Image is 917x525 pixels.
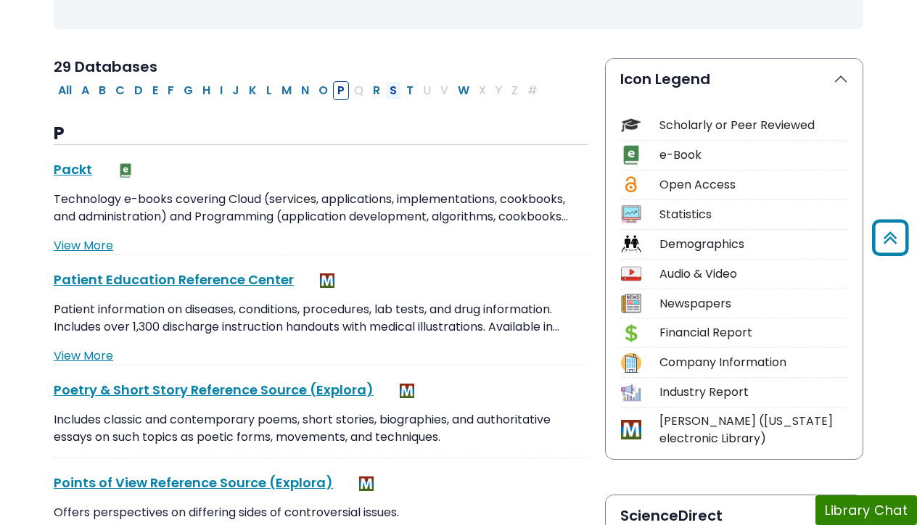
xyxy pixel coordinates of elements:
img: Icon Industry Report [621,383,641,402]
button: Filter Results D [130,81,147,100]
img: Icon Financial Report [621,323,641,343]
div: Open Access [659,176,848,194]
button: Filter Results J [228,81,244,100]
img: Icon Audio & Video [621,264,641,284]
a: Back to Top [867,226,913,250]
button: Filter Results M [277,81,296,100]
button: Filter Results A [77,81,94,100]
img: Icon Statistics [621,204,641,224]
button: Filter Results H [198,81,215,100]
button: Filter Results C [111,81,129,100]
div: Newspapers [659,295,848,313]
div: Alpha-list to filter by first letter of database name [54,81,543,98]
button: Filter Results F [163,81,178,100]
a: Patient Education Reference Center [54,270,294,289]
img: Icon Open Access [622,175,640,194]
img: Icon Company Information [621,353,641,373]
img: MeL (Michigan electronic Library) [359,476,374,491]
button: Filter Results E [148,81,163,100]
button: Filter Results T [402,81,418,100]
div: Financial Report [659,324,848,342]
button: Filter Results W [453,81,474,100]
button: Filter Results S [385,81,401,100]
div: Statistics [659,206,848,223]
div: Demographics [659,236,848,253]
img: Icon e-Book [621,145,641,165]
div: [PERSON_NAME] ([US_STATE] electronic Library) [659,413,848,447]
a: View More [54,347,113,364]
div: Company Information [659,354,848,371]
img: Icon MeL (Michigan electronic Library) [621,420,641,439]
button: Filter Results O [314,81,332,100]
div: Scholarly or Peer Reviewed [659,117,848,134]
p: Patient information on diseases, conditions, procedures, lab tests, and drug information. Include... [54,301,588,336]
p: Technology e-books covering Cloud (services, applications, implementations, cookbooks, and admini... [54,191,588,226]
button: Filter Results N [297,81,313,100]
a: Points of View Reference Source (Explora) [54,474,333,492]
button: Filter Results I [215,81,227,100]
img: Icon Newspapers [621,294,641,313]
a: Packt [54,160,92,178]
img: e-Book [118,163,133,178]
a: Poetry & Short Story Reference Source (Explora) [54,381,374,399]
span: 29 Databases [54,57,157,77]
button: Filter Results L [262,81,276,100]
img: MeL (Michigan electronic Library) [320,273,334,288]
button: Filter Results G [179,81,197,100]
button: Filter Results K [244,81,261,100]
img: MeL (Michigan electronic Library) [400,384,414,398]
button: Icon Legend [606,59,863,99]
button: Filter Results P [333,81,349,100]
button: All [54,81,76,100]
a: View More [54,237,113,254]
p: Includes classic and contemporary poems, short stories, biographies, and authoritative essays on ... [54,411,588,446]
img: Icon Demographics [621,234,641,254]
img: Icon Scholarly or Peer Reviewed [621,115,641,135]
button: Library Chat [815,495,917,525]
div: Industry Report [659,384,848,401]
h3: P [54,123,588,145]
p: Offers perspectives on differing sides of controversial issues. [54,504,588,521]
button: Filter Results R [369,81,385,100]
button: Filter Results B [94,81,110,100]
div: e-Book [659,146,848,164]
div: Audio & Video [659,265,848,283]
